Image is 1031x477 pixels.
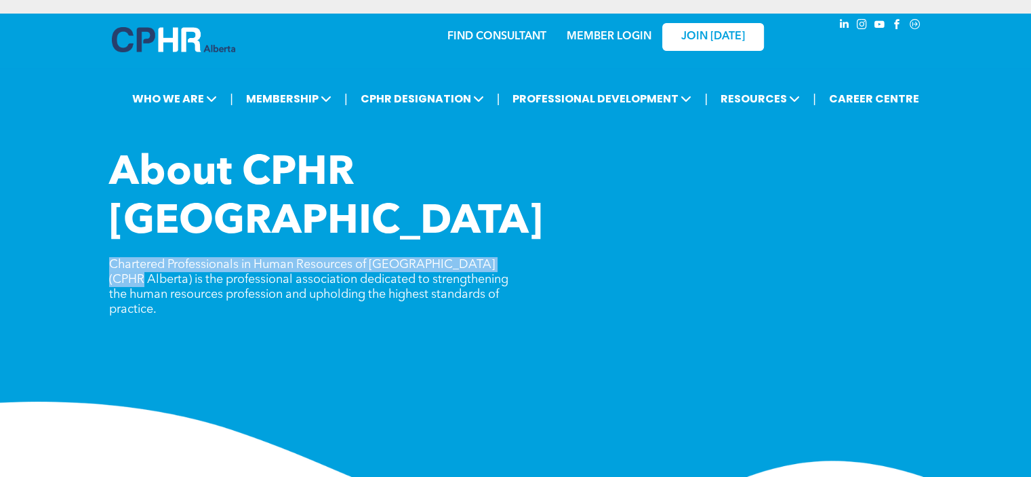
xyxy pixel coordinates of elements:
a: JOIN [DATE] [662,23,764,51]
a: youtube [872,17,887,35]
span: PROFESSIONAL DEVELOPMENT [508,86,695,111]
li: | [704,85,708,113]
span: MEMBERSHIP [242,86,336,111]
span: RESOURCES [716,86,804,111]
a: FIND CONSULTANT [447,31,546,42]
a: MEMBER LOGIN [567,31,651,42]
span: Chartered Professionals in Human Resources of [GEOGRAPHIC_DATA] (CPHR Alberta) is the professiona... [109,259,508,316]
span: WHO WE ARE [128,86,221,111]
a: instagram [855,17,870,35]
span: About CPHR [GEOGRAPHIC_DATA] [109,153,543,243]
li: | [497,85,500,113]
span: CPHR DESIGNATION [357,86,488,111]
li: | [344,85,348,113]
li: | [813,85,816,113]
li: | [230,85,233,113]
img: A blue and white logo for cp alberta [112,27,235,52]
span: JOIN [DATE] [681,31,745,43]
a: Social network [908,17,923,35]
a: CAREER CENTRE [825,86,923,111]
a: linkedin [837,17,852,35]
a: facebook [890,17,905,35]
